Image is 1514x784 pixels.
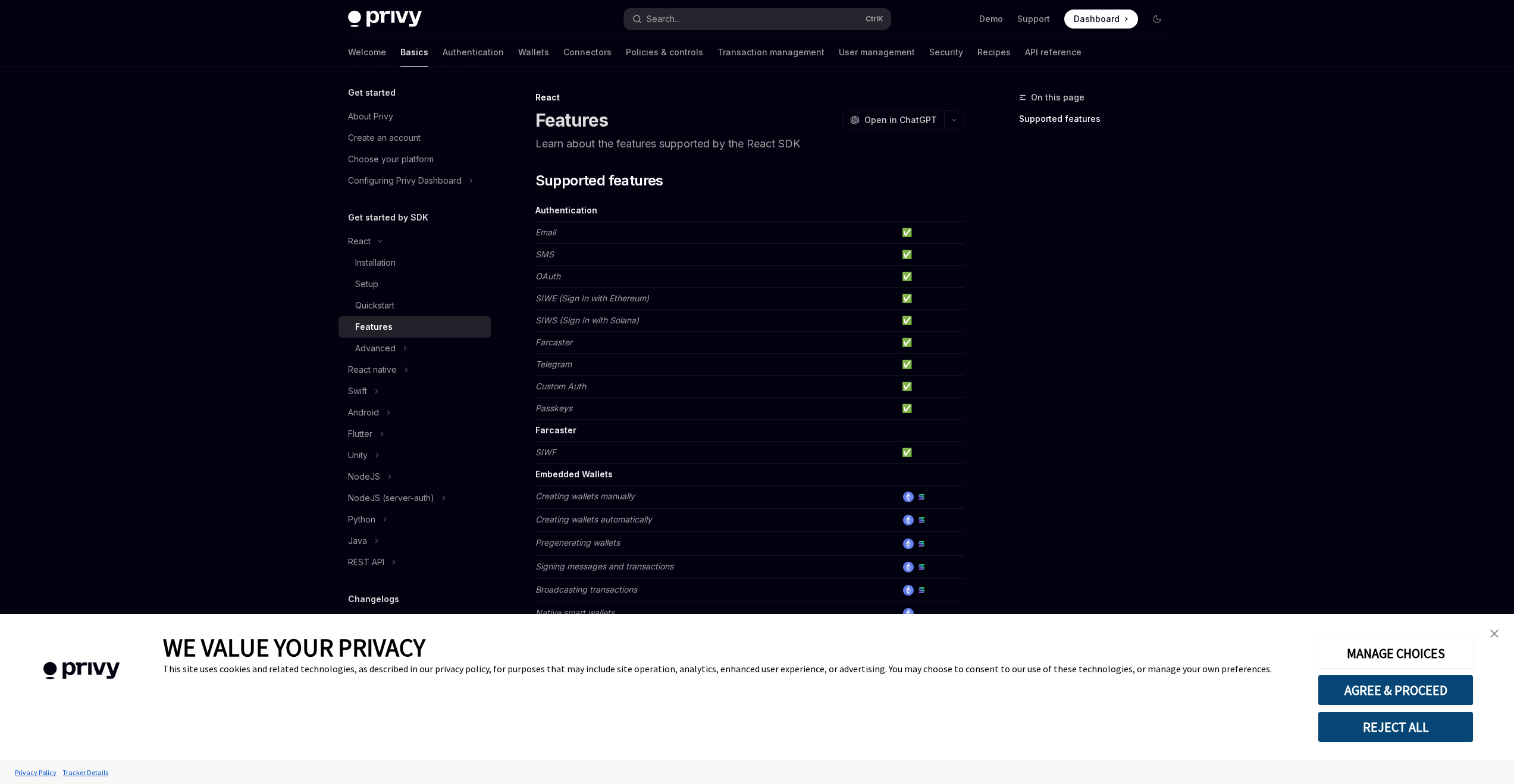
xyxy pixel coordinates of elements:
[626,38,703,67] a: Policies & controls
[535,584,637,594] em: Broadcasting transactions
[535,337,572,347] em: Farcaster
[1318,711,1474,742] button: REJECT ALL
[1074,13,1120,25] span: Dashboard
[535,491,635,501] em: Creating wallets manually
[897,332,964,354] td: ✅
[1019,109,1176,128] a: Supported features
[897,244,964,266] td: ✅
[1318,675,1474,706] button: AGREE & PROCEED
[348,109,393,124] div: About Privy
[348,363,397,377] div: React native
[348,234,371,248] div: React
[839,38,915,67] a: User management
[1031,90,1084,105] span: On this page
[400,38,428,67] a: Basics
[348,152,434,166] div: Choose your platform
[163,632,425,663] span: WE VALUE YOUR PRIVACY
[916,585,927,596] img: solana.png
[12,762,59,783] a: Privacy Policy
[535,607,615,618] em: Native smart wallets
[348,470,380,484] div: NodeJS
[535,109,609,131] h1: Features
[348,38,386,67] a: Welcome
[1148,10,1167,29] button: Toggle dark mode
[348,555,384,569] div: REST API
[535,315,639,325] em: SIWS (Sign In with Solana)
[897,222,964,244] td: ✅
[916,539,927,549] img: solana.png
[903,585,914,596] img: ethereum.png
[355,298,394,313] div: Quickstart
[897,288,964,310] td: ✅
[348,131,421,145] div: Create an account
[903,539,914,549] img: ethereum.png
[59,762,111,783] a: Tracker Details
[903,515,914,525] img: ethereum.png
[338,273,491,295] a: Setup
[535,136,964,152] p: Learn about the features supported by the React SDK
[355,320,393,334] div: Features
[903,562,914,572] img: ethereum.png
[535,561,673,571] em: Signing messages and transactions
[916,562,927,572] img: solana.png
[897,310,964,332] td: ✅
[338,127,491,149] a: Create an account
[647,12,680,26] div: Search...
[338,106,491,127] a: About Privy
[535,381,586,391] em: Custom Auth
[338,295,491,316] a: Quickstart
[338,252,491,273] a: Installation
[535,293,649,303] em: SIWE (Sign In with Ethereum)
[338,316,491,338] a: Features
[535,514,652,524] em: Creating wallets automatically
[866,14,883,24] span: Ctrl K
[348,592,399,606] h5: Changelogs
[535,171,663,190] span: Supported features
[348,534,367,548] div: Java
[355,341,396,355] div: Advanced
[929,38,963,67] a: Security
[535,469,613,479] strong: Embedded Wallets
[903,608,914,619] img: ethereum.png
[897,266,964,288] td: ✅
[1064,10,1138,29] a: Dashboard
[979,13,1003,25] a: Demo
[977,38,1011,67] a: Recipes
[535,205,597,215] strong: Authentication
[518,38,549,67] a: Wallets
[535,359,572,369] em: Telegram
[916,492,927,502] img: solana.png
[535,403,572,413] em: Passkeys
[443,38,504,67] a: Authentication
[717,38,825,67] a: Transaction management
[897,442,964,464] td: ✅
[18,645,145,697] img: company logo
[1025,38,1082,67] a: API reference
[897,376,964,398] td: ✅
[338,149,491,170] a: Choose your platform
[535,92,964,103] div: React
[355,277,378,291] div: Setup
[897,398,964,420] td: ✅
[355,256,396,270] div: Installation
[348,405,379,420] div: Android
[1482,622,1506,646] a: close banner
[348,210,428,225] h5: Get started by SDK
[535,249,554,259] em: SMS
[348,448,368,462] div: Unity
[842,110,944,130] button: Open in ChatGPT
[1318,638,1474,669] button: MANAGE CHOICES
[348,86,396,100] h5: Get started
[348,427,372,441] div: Flutter
[535,425,576,435] strong: Farcaster
[897,354,964,376] td: ✅
[1490,629,1499,638] img: close banner
[916,515,927,525] img: solana.png
[624,8,891,30] button: Search...CtrlK
[535,227,556,237] em: Email
[535,447,556,457] em: SIWF
[163,663,1300,675] div: This site uses cookies and related technologies, as described in our privacy policy, for purposes...
[348,512,375,527] div: Python
[563,38,612,67] a: Connectors
[348,11,422,27] img: dark logo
